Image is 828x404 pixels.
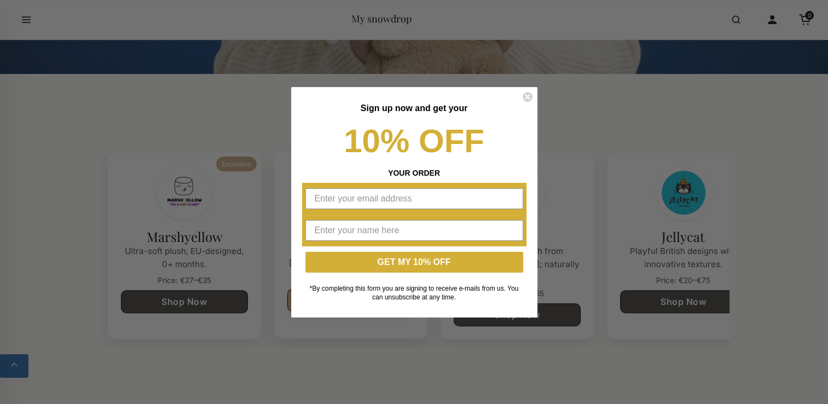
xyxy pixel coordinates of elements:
[344,123,484,159] span: 10% OFF
[305,188,523,209] input: Enter your email address
[388,169,440,177] span: YOUR ORDER
[522,91,533,102] button: Close dialog
[305,252,523,273] button: GET MY 10% OFF
[361,103,468,113] span: Sign up now and get your
[305,220,523,241] input: Enter your name here
[310,285,519,301] span: *By completing this form you are signing to receive e-mails from us. You can unsubscribe at any t...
